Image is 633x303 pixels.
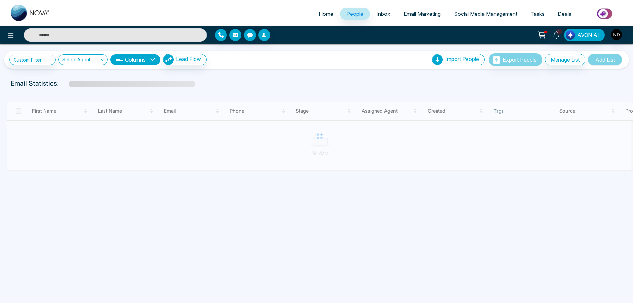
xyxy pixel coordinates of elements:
a: Custom Filter [9,55,56,65]
a: Deals [551,8,578,20]
button: Export People [489,53,542,66]
span: Deals [558,11,571,17]
a: Tasks [524,8,551,20]
a: Email Marketing [397,8,447,20]
span: Lead Flow [176,56,201,62]
span: Social Media Management [454,11,517,17]
button: Columnsdown [110,54,160,65]
span: Email Marketing [404,11,441,17]
span: Tasks [530,11,545,17]
button: Lead Flow [163,54,207,65]
a: Lead FlowLead Flow [160,54,207,65]
img: Nova CRM Logo [11,5,50,21]
span: Inbox [377,11,390,17]
span: Export People [503,56,537,63]
a: Social Media Management [447,8,524,20]
img: User Avatar [611,29,622,40]
button: Manage List [545,54,585,65]
a: Inbox [370,8,397,20]
span: People [347,11,363,17]
span: AVON AI [577,31,599,39]
p: Email Statistics: [11,78,59,88]
img: Market-place.gif [581,6,629,21]
span: Import People [445,56,479,62]
span: Home [319,11,333,17]
img: Lead Flow [566,30,575,40]
a: People [340,8,370,20]
a: 1 [548,29,564,40]
span: 1 [556,29,562,35]
img: Lead Flow [163,54,174,65]
span: down [150,57,155,62]
a: Home [312,8,340,20]
button: AVON AI [564,29,605,41]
